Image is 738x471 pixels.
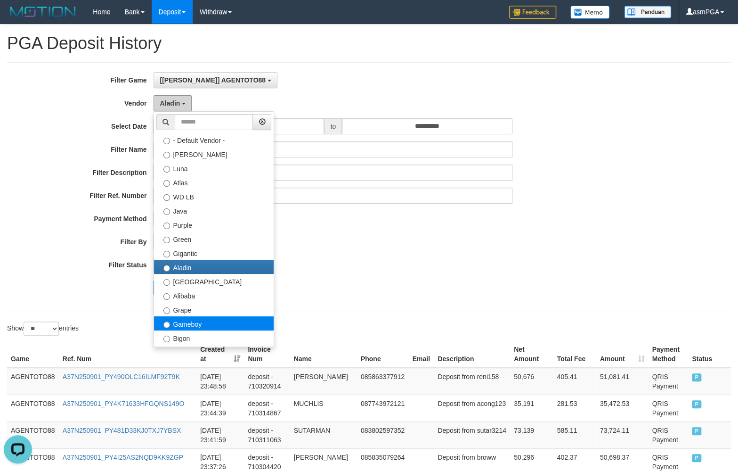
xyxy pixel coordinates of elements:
[596,341,649,368] th: Amount: activate to sort column ascending
[688,341,731,368] th: Status
[24,322,59,336] select: Showentries
[163,223,170,229] input: Purple
[553,341,596,368] th: Total Fee
[63,373,180,380] a: A37N250901_PY490OLC16ILMF92T9K
[624,6,671,18] img: panduan.png
[63,427,181,434] a: A37N250901_PY481D33KJ0TXJ7YBSX
[163,265,170,272] input: Aladin
[434,368,510,395] td: Deposit from reni158
[154,260,274,274] label: Aladin
[163,180,170,187] input: Atlas
[596,368,649,395] td: 51,081.41
[7,5,79,19] img: MOTION_logo.png
[154,231,274,246] label: Green
[163,336,170,342] input: Bigon
[648,395,688,421] td: QRIS Payment
[163,194,170,201] input: WD LB
[160,99,180,107] span: Aladin
[7,322,79,336] label: Show entries
[244,395,290,421] td: deposit - 710314867
[4,4,32,32] button: Open LiveChat chat widget
[510,341,553,368] th: Net Amount
[154,288,274,302] label: Alibaba
[648,368,688,395] td: QRIS Payment
[196,421,244,448] td: [DATE] 23:41:59
[244,368,290,395] td: deposit - 710320914
[154,246,274,260] label: Gigantic
[408,341,434,368] th: Email
[7,341,59,368] th: Game
[510,395,553,421] td: 35,191
[244,421,290,448] td: deposit - 710311063
[324,118,342,134] span: to
[163,293,170,300] input: Alibaba
[648,421,688,448] td: QRIS Payment
[570,6,610,19] img: Button%20Memo.svg
[290,421,357,448] td: SUTARMAN
[357,395,409,421] td: 087743972121
[154,203,274,217] label: Java
[692,454,701,462] span: PAID
[357,368,409,395] td: 085863377912
[434,395,510,421] td: Deposit from acong123
[154,95,192,111] button: Aladin
[163,152,170,158] input: [PERSON_NAME]
[154,132,274,147] label: - Default Vendor -
[357,341,409,368] th: Phone
[163,237,170,243] input: Green
[154,161,274,175] label: Luna
[163,208,170,215] input: Java
[63,400,184,407] a: A37N250901_PY4K71633HFGQNS149O
[163,322,170,328] input: Gameboy
[154,274,274,288] label: [GEOGRAPHIC_DATA]
[596,421,649,448] td: 73,724.11
[63,454,183,461] a: A37N250901_PY4I25AS2NQD9KK9ZGP
[196,341,244,368] th: Created at: activate to sort column ascending
[692,427,701,435] span: PAID
[509,6,556,19] img: Feedback.jpg
[154,217,274,231] label: Purple
[510,421,553,448] td: 73,139
[596,395,649,421] td: 35,472.53
[163,166,170,173] input: Luna
[244,341,290,368] th: Invoice Num
[163,279,170,286] input: [GEOGRAPHIC_DATA]
[553,395,596,421] td: 281.53
[154,189,274,203] label: WD LB
[7,34,731,53] h1: PGA Deposit History
[154,72,277,88] button: [[PERSON_NAME]] AGENTOTO88
[434,341,510,368] th: Description
[154,175,274,189] label: Atlas
[7,368,59,395] td: AGENTOTO88
[154,331,274,345] label: Bigon
[196,395,244,421] td: [DATE] 23:44:39
[648,341,688,368] th: Payment Method
[154,345,274,359] label: Allstar
[692,373,701,381] span: PAID
[154,316,274,331] label: Gameboy
[290,341,357,368] th: Name
[163,138,170,144] input: - Default Vendor -
[290,368,357,395] td: [PERSON_NAME]
[553,368,596,395] td: 405.41
[7,421,59,448] td: AGENTOTO88
[692,400,701,408] span: PAID
[434,421,510,448] td: Deposit from sutar3214
[160,76,266,84] span: [[PERSON_NAME]] AGENTOTO88
[154,302,274,316] label: Grape
[154,147,274,161] label: [PERSON_NAME]
[510,368,553,395] td: 50,676
[357,421,409,448] td: 083802597352
[196,368,244,395] td: [DATE] 23:48:58
[163,307,170,314] input: Grape
[59,341,196,368] th: Ref. Num
[553,421,596,448] td: 585.11
[290,395,357,421] td: MUCHLIS
[7,395,59,421] td: AGENTOTO88
[163,251,170,257] input: Gigantic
